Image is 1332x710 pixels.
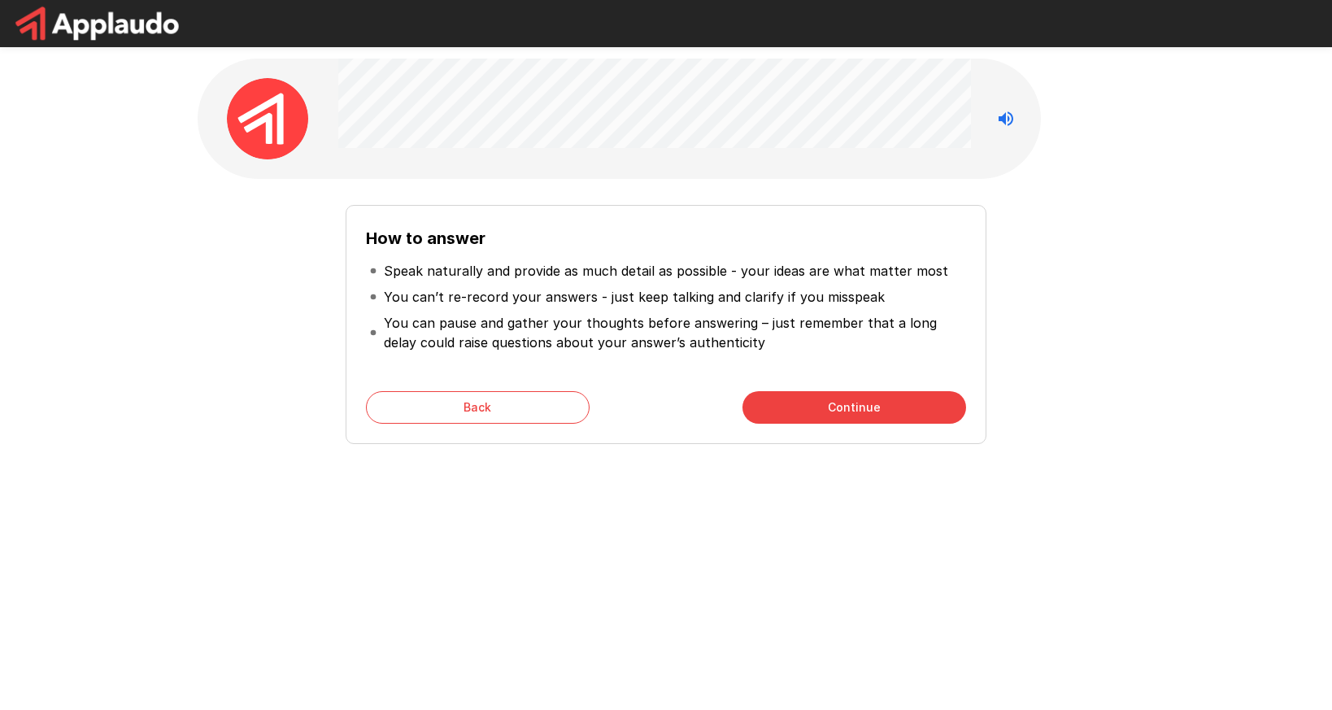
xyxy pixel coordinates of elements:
p: You can’t re-record your answers - just keep talking and clarify if you misspeak [384,287,885,307]
p: Speak naturally and provide as much detail as possible - your ideas are what matter most [384,261,948,281]
button: Stop reading questions aloud [990,102,1022,135]
b: How to answer [366,229,485,248]
button: Back [366,391,590,424]
p: You can pause and gather your thoughts before answering – just remember that a long delay could r... [384,313,963,352]
button: Continue [742,391,966,424]
img: applaudo_avatar.png [227,78,308,159]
